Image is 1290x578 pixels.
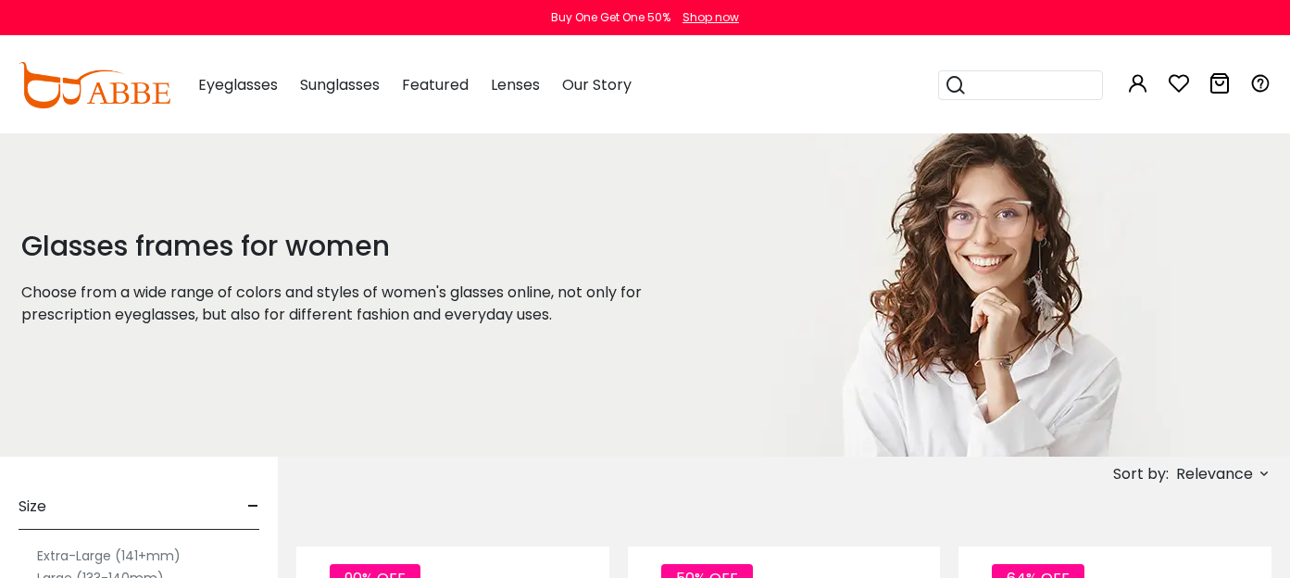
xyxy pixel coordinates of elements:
[491,74,540,95] span: Lenses
[1176,458,1253,491] span: Relevance
[21,282,695,326] p: Choose from a wide range of colors and styles of women's glasses online, not only for prescriptio...
[683,9,739,26] div: Shop now
[402,74,469,95] span: Featured
[300,74,380,95] span: Sunglasses
[37,545,181,567] label: Extra-Large (141+mm)
[551,9,670,26] div: Buy One Get One 50%
[562,74,632,95] span: Our Story
[1113,463,1169,484] span: Sort by:
[21,230,695,263] h1: Glasses frames for women
[741,132,1211,457] img: glasses frames for women
[19,62,170,108] img: abbeglasses.com
[198,74,278,95] span: Eyeglasses
[247,484,259,529] span: -
[19,484,46,529] span: Size
[673,9,739,25] a: Shop now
